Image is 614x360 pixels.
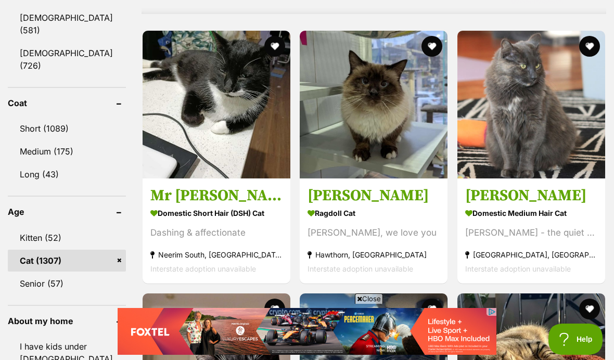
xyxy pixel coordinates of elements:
a: Senior (57) [8,273,126,294]
a: Medium (175) [8,140,126,162]
span: Interstate adoption unavailable [308,264,413,273]
a: Long (43) [8,163,126,185]
iframe: Advertisement [118,308,496,355]
img: consumer-privacy-logo.png [74,1,82,9]
span: Close [355,293,383,304]
img: Norman - Ragdoll Cat [300,31,447,178]
a: [DEMOGRAPHIC_DATA] (726) [8,42,126,76]
button: favourite [421,299,442,319]
a: [PERSON_NAME] Domestic Medium Hair Cat [PERSON_NAME] - the quiet [DEMOGRAPHIC_DATA] [GEOGRAPHIC_D... [457,178,605,284]
a: Kitten (52) [8,227,126,249]
span: Interstate adoption unavailable [150,264,256,273]
h3: Mr [PERSON_NAME] [150,186,283,205]
img: consumer-privacy-logo.png [1,1,9,9]
strong: Domestic Medium Hair Cat [465,205,597,221]
span: Interstate adoption unavailable [465,264,571,273]
header: Age [8,207,126,216]
iframe: Help Scout Beacon - Open [548,324,604,355]
img: Amelia - Domestic Medium Hair Cat [457,31,605,178]
img: Mr Moustache - Domestic Short Hair (DSH) Cat [143,31,290,178]
img: iconc.png [72,1,82,8]
a: [DEMOGRAPHIC_DATA] (581) [8,7,126,41]
button: favourite [264,299,285,319]
a: Cat (1307) [8,250,126,272]
a: Short (1089) [8,118,126,139]
a: Privacy Notification [73,1,83,9]
button: favourite [579,299,600,319]
div: [PERSON_NAME] - the quiet [DEMOGRAPHIC_DATA] [465,226,597,240]
h3: [PERSON_NAME] [308,186,440,205]
button: favourite [264,36,285,57]
button: favourite [421,36,442,57]
button: favourite [579,36,600,57]
h3: [PERSON_NAME] [465,186,597,205]
div: Dashing & affectionate [150,226,283,240]
a: [PERSON_NAME] Ragdoll Cat [PERSON_NAME], we love you Hawthorn, [GEOGRAPHIC_DATA] Interstate adopt... [300,178,447,284]
strong: Ragdoll Cat [308,205,440,221]
header: About my home [8,316,126,326]
div: [PERSON_NAME], we love you [308,226,440,240]
strong: Hawthorn, [GEOGRAPHIC_DATA] [308,248,440,262]
a: Mr [PERSON_NAME] Domestic Short Hair (DSH) Cat Dashing & affectionate Neerim South, [GEOGRAPHIC_D... [143,178,290,284]
strong: Neerim South, [GEOGRAPHIC_DATA] [150,248,283,262]
strong: Domestic Short Hair (DSH) Cat [150,205,283,221]
header: Coat [8,98,126,108]
strong: [GEOGRAPHIC_DATA], [GEOGRAPHIC_DATA] [465,248,597,262]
